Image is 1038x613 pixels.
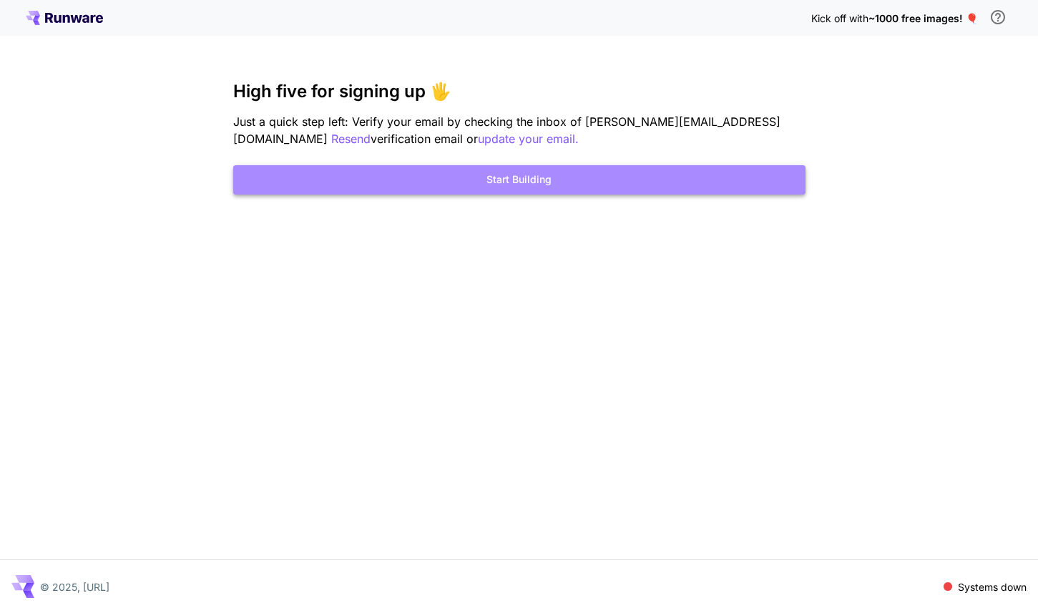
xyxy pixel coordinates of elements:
span: verification email or [371,132,478,146]
h3: High five for signing up 🖐️ [233,82,806,102]
p: © 2025, [URL] [40,579,109,594]
span: Kick off with [811,12,868,24]
button: In order to qualify for free credit, you need to sign up with a business email address and click ... [984,3,1012,31]
p: Systems down [958,579,1027,594]
button: Resend [331,130,371,148]
span: Just a quick step left: Verify your email by checking the inbox of [PERSON_NAME][EMAIL_ADDRESS][D... [233,114,780,146]
button: update your email. [478,130,579,148]
span: ~1000 free images! 🎈 [868,12,978,24]
button: Start Building [233,165,806,195]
